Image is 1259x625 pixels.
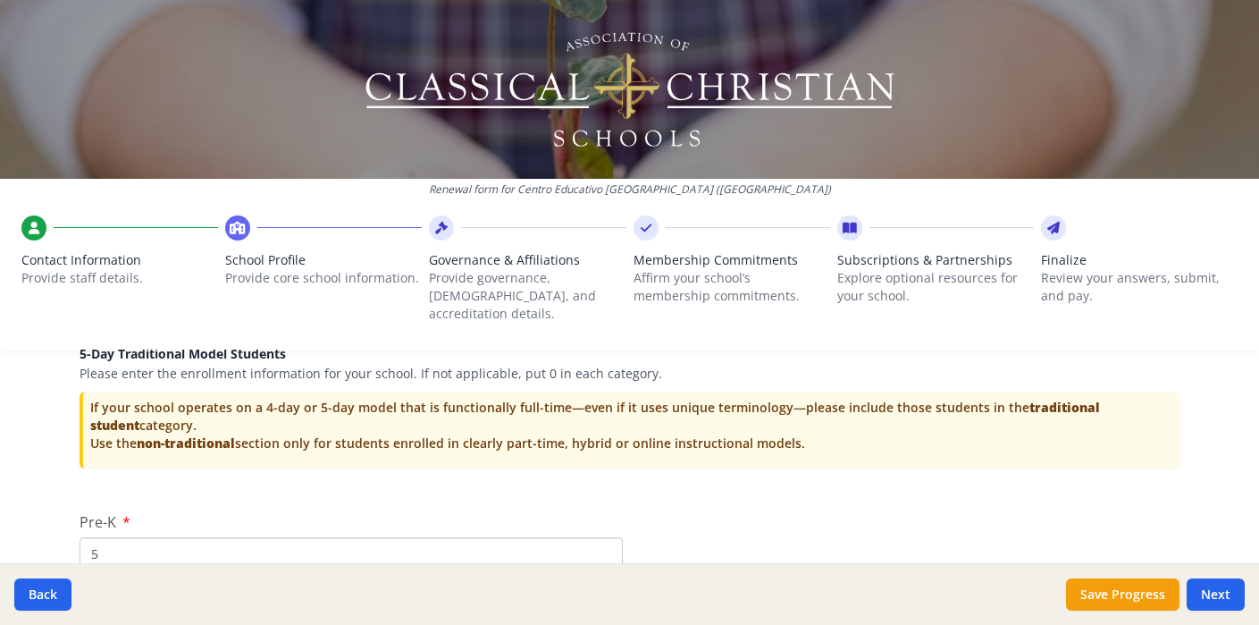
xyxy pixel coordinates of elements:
[14,579,71,611] button: Back
[90,399,1100,434] strong: traditional student
[21,251,218,269] span: Contact Information
[429,251,625,269] span: Governance & Affiliations
[90,399,1173,452] p: If your school operates on a 4-day or 5-day model that is functionally full-time—even if it uses ...
[429,269,625,323] p: Provide governance, [DEMOGRAPHIC_DATA], and accreditation details.
[137,435,235,452] strong: non-traditional
[80,365,1180,383] p: Please enter the enrollment information for your school. If not applicable, put 0 in each category.
[21,269,218,287] p: Provide staff details.
[634,251,830,269] span: Membership Commitments
[1041,269,1238,305] p: Review your answers, submit, and pay.
[837,251,1034,269] span: Subscriptions & Partnerships
[1066,579,1179,611] button: Save Progress
[225,269,422,287] p: Provide core school information.
[1041,251,1238,269] span: Finalize
[225,251,422,269] span: School Profile
[362,27,897,152] img: Logo
[837,269,1034,305] p: Explore optional resources for your school.
[80,512,116,532] span: Pre-K
[1187,579,1245,611] button: Next
[634,269,830,305] p: Affirm your school’s membership commitments.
